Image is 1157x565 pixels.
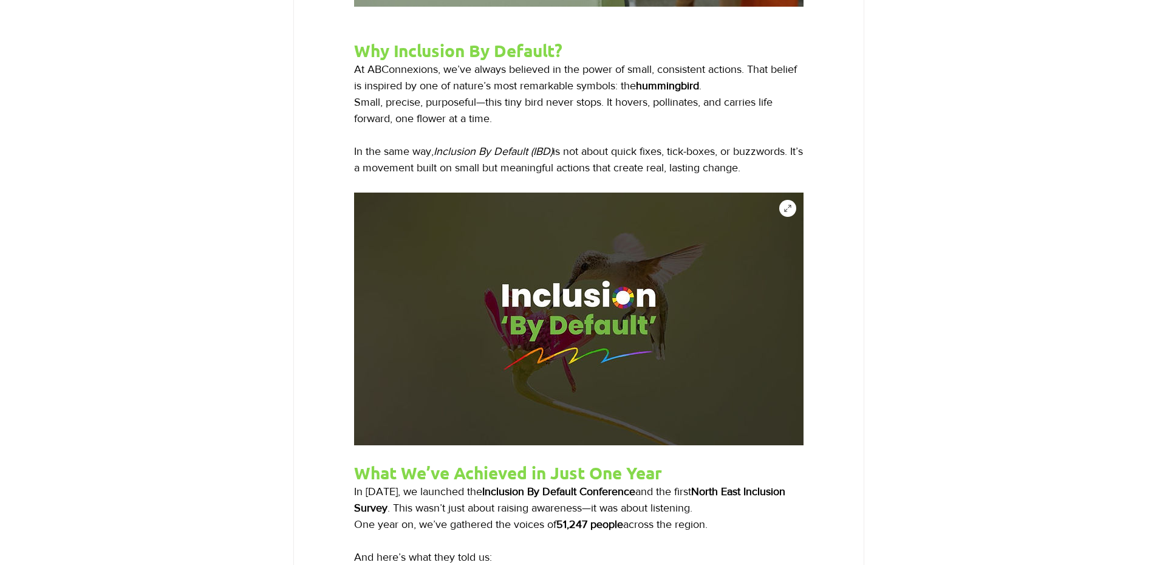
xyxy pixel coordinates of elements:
[354,145,434,157] span: In the same way,
[699,80,701,92] span: .
[354,518,556,530] span: One year on, we’ve gathered the voices of
[354,462,661,483] span: What We’ve Achieved in Just One Year
[635,485,691,498] span: and the first
[636,80,699,92] span: hummingbird
[354,63,800,92] span: At ABConnexions, we’ve always believed in the power of small, consistent actions. That belief is ...
[434,145,553,157] span: Inclusion By Default (IBD)
[354,193,804,445] img: Inclusion By Default humming bird
[779,200,796,217] button: Expand image
[482,485,635,498] span: Inclusion By Default Conference
[354,145,806,174] span: is not about quick fixes, tick-boxes, or buzzwords. It’s a movement built on small but meaningful...
[387,502,692,514] span: . This wasn’t just about raising awareness—it was about listening.
[623,518,708,530] span: across the region.
[354,485,788,514] span: North East Inclusion Survey
[556,518,623,530] span: 51,247 people
[354,39,562,61] span: Why Inclusion By Default?
[354,485,482,498] span: In [DATE], we launched the
[354,96,776,125] span: Small, precise, purposeful—this tiny bird never stops. It hovers, pollinates, and carries life fo...
[354,551,492,563] span: And here’s what they told us:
